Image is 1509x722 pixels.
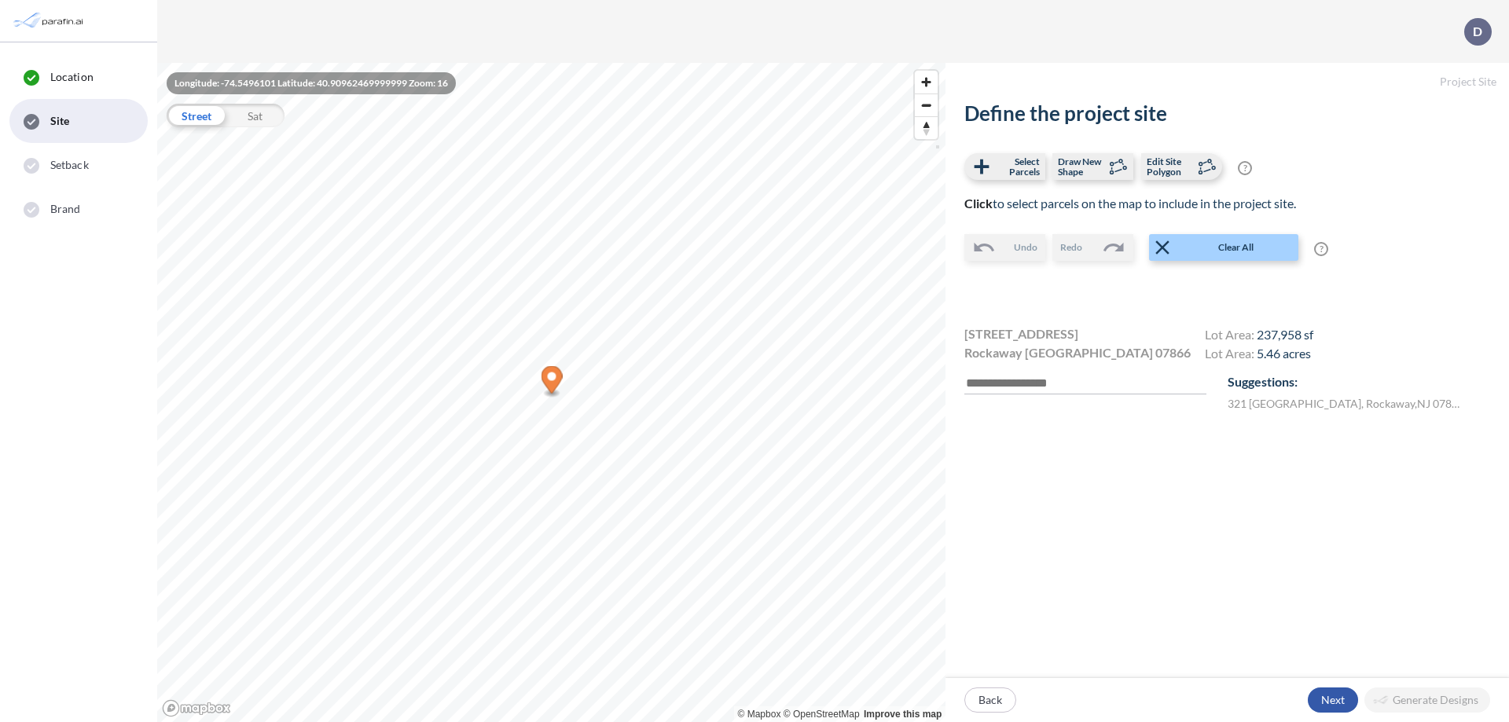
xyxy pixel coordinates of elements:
[915,117,938,139] span: Reset bearing to north
[162,699,231,717] a: Mapbox homepage
[50,157,89,173] span: Setback
[1052,234,1133,261] button: Redo
[1205,327,1313,346] h4: Lot Area:
[50,113,69,129] span: Site
[1257,346,1311,361] span: 5.46 acres
[542,366,563,398] div: Map marker
[964,324,1078,343] span: [STREET_ADDRESS]
[915,71,938,93] button: Zoom in
[964,196,1296,211] span: to select parcels on the map to include in the project site.
[915,116,938,139] button: Reset bearing to north
[978,692,1002,708] p: Back
[50,69,94,85] span: Location
[1205,346,1313,365] h4: Lot Area:
[964,343,1191,362] span: Rockaway [GEOGRAPHIC_DATA] 07866
[915,93,938,116] button: Zoom out
[226,104,285,127] div: Sat
[993,156,1040,177] span: Select Parcels
[1060,240,1082,255] span: Redo
[1308,687,1358,713] button: Next
[1238,161,1252,175] span: ?
[964,234,1045,261] button: Undo
[1228,395,1464,412] label: 321 [GEOGRAPHIC_DATA] , Rockaway , NJ 07866 , US
[1228,372,1490,391] p: Suggestions:
[784,709,860,720] a: OpenStreetMap
[1314,242,1328,256] span: ?
[167,104,226,127] div: Street
[1473,24,1482,38] p: D
[738,709,781,720] a: Mapbox
[1149,234,1298,261] button: Clear All
[12,6,88,35] img: Parafin
[945,63,1509,101] h5: Project Site
[964,687,1016,713] button: Back
[157,63,945,722] canvas: Map
[50,201,81,217] span: Brand
[1058,156,1104,177] span: Draw New Shape
[1147,156,1193,177] span: Edit Site Polygon
[1174,240,1297,255] span: Clear All
[964,101,1490,126] h2: Define the project site
[964,196,993,211] b: Click
[864,709,942,720] a: Improve this map
[1014,240,1037,255] span: Undo
[1257,327,1313,342] span: 237,958 sf
[167,72,456,94] div: Longitude: -74.5496101 Latitude: 40.90962469999999 Zoom: 16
